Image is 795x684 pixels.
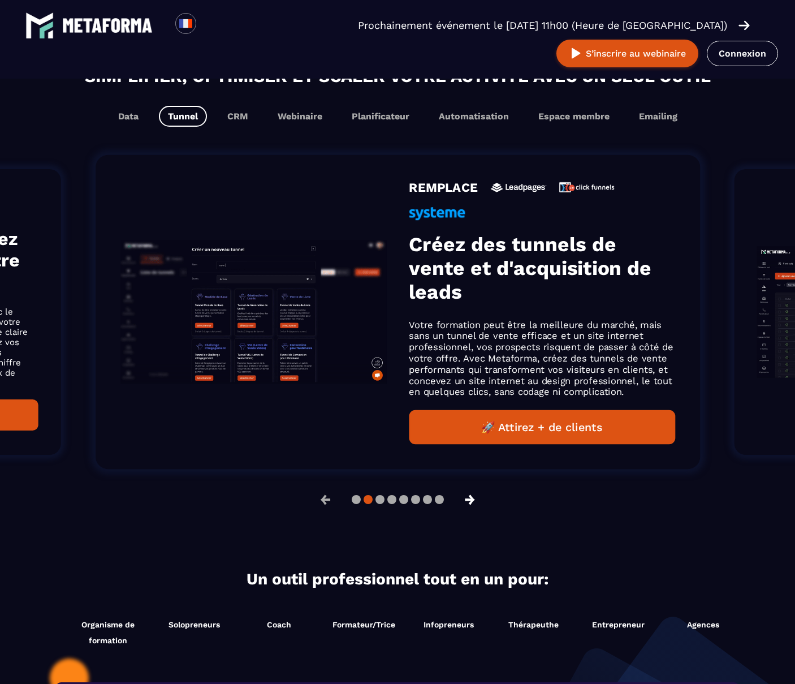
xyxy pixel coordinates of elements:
p: Votre formation peut être la meilleure du marché, mais sans un tunnel de vente efficace et un sit... [409,320,675,398]
img: arrow-right [738,19,750,32]
button: Webinaire [269,106,331,127]
button: ← [311,486,340,513]
button: Espace membre [529,106,619,127]
button: Planificateur [343,106,418,127]
button: CRM [218,106,257,127]
span: Solopreneurs [168,620,220,629]
button: Automatisation [430,106,518,127]
img: icon [559,182,615,192]
button: Emailing [630,106,686,127]
h3: Créez des tunnels de vente et d'acquisition de leads [409,233,675,304]
span: Formateur/Trice [332,620,395,629]
p: Prochainement événement le [DATE] 11h00 (Heure de [GEOGRAPHIC_DATA]) [358,18,727,33]
button: → [455,486,485,513]
img: fr [179,16,193,31]
input: Search for option [206,19,214,32]
button: S’inscrire au webinaire [556,40,698,67]
a: Connexion [707,41,778,66]
span: Organisme de formation [67,617,149,648]
button: 🚀 Attirez + de clients [409,410,675,445]
img: logo [25,11,54,40]
div: Search for option [196,13,224,38]
span: Entrepreneur [592,620,645,629]
span: Thérapeuthe [508,620,559,629]
img: icon [490,183,546,192]
button: Tunnel [159,106,207,127]
img: play [569,46,583,61]
img: icon [409,207,465,221]
span: Infopreneurs [424,620,474,629]
span: Coach [267,620,291,629]
h2: Un outil professionnel tout en un pour: [58,570,737,588]
span: Agences [687,620,719,629]
img: gif [120,240,387,384]
h4: REMPLACE [409,180,478,195]
button: Data [109,106,148,127]
img: logo [62,18,153,33]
